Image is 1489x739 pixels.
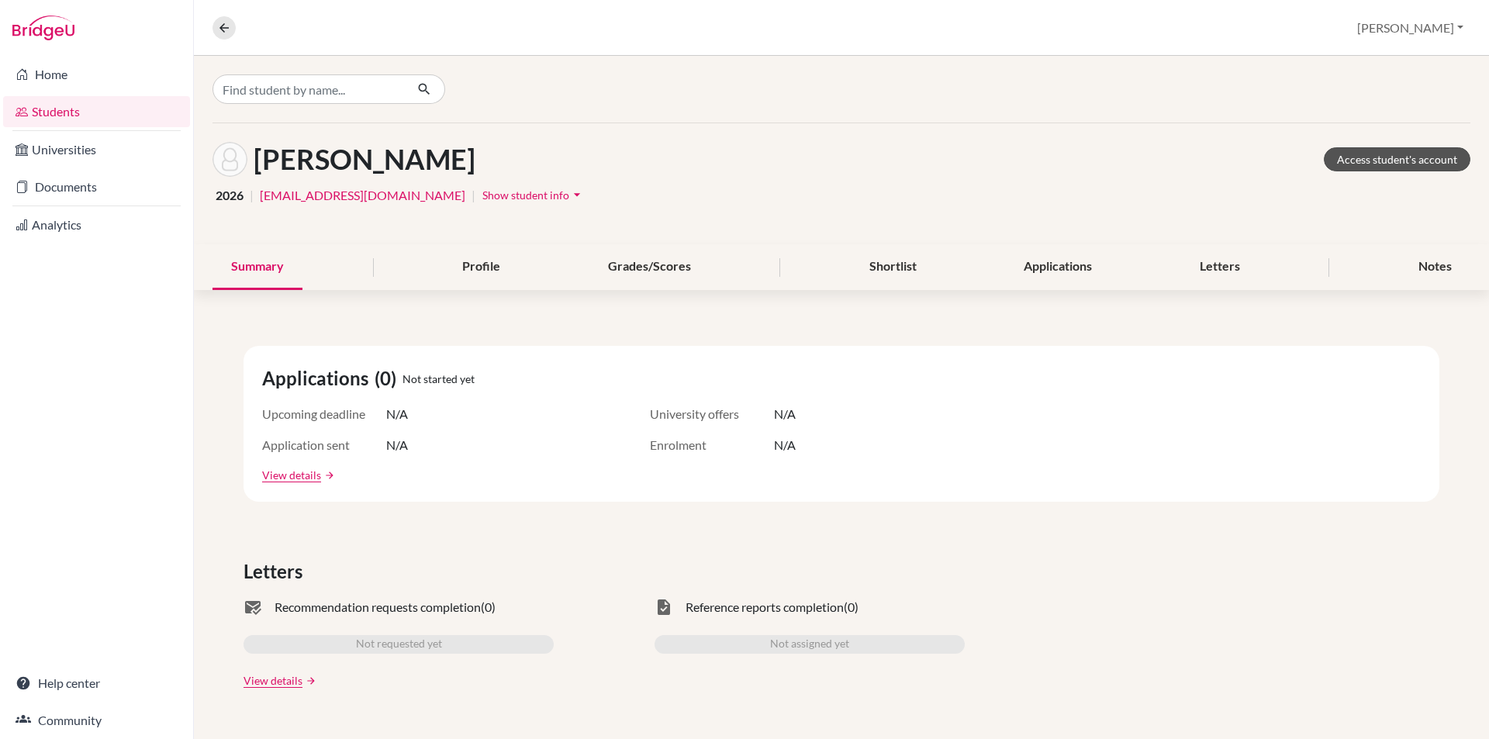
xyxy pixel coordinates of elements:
button: [PERSON_NAME] [1350,13,1470,43]
a: Community [3,705,190,736]
img: Joaquin Verano's avatar [212,142,247,177]
div: Grades/Scores [589,244,710,290]
a: Help center [3,668,190,699]
a: Access student's account [1324,147,1470,171]
span: (0) [481,598,496,616]
a: Documents [3,171,190,202]
img: Bridge-U [12,16,74,40]
span: task [655,598,673,616]
div: Summary [212,244,302,290]
div: Profile [444,244,519,290]
a: Home [3,59,190,90]
a: arrow_forward [321,470,335,481]
span: Show student info [482,188,569,202]
span: Reference reports completion [686,598,844,616]
a: arrow_forward [302,675,316,686]
span: Application sent [262,436,386,454]
span: Enrolment [650,436,774,454]
h1: [PERSON_NAME] [254,143,475,176]
span: Applications [262,364,375,392]
span: N/A [774,405,796,423]
span: N/A [774,436,796,454]
span: Not assigned yet [770,635,849,654]
span: (0) [844,598,859,616]
input: Find student by name... [212,74,405,104]
i: arrow_drop_down [569,187,585,202]
a: [EMAIL_ADDRESS][DOMAIN_NAME] [260,186,465,205]
span: mark_email_read [244,598,262,616]
span: | [472,186,475,205]
button: Show student infoarrow_drop_down [482,183,586,207]
span: Not requested yet [356,635,442,654]
span: 2026 [216,186,244,205]
span: Not started yet [402,371,475,387]
a: Analytics [3,209,190,240]
a: View details [244,672,302,689]
span: Letters [244,558,309,585]
span: Recommendation requests completion [275,598,481,616]
span: | [250,186,254,205]
div: Applications [1005,244,1111,290]
a: Students [3,96,190,127]
span: University offers [650,405,774,423]
span: N/A [386,405,408,423]
a: Universities [3,134,190,165]
div: Letters [1181,244,1259,290]
div: Notes [1400,244,1470,290]
span: Upcoming deadline [262,405,386,423]
span: N/A [386,436,408,454]
span: (0) [375,364,402,392]
a: View details [262,467,321,483]
div: Shortlist [851,244,935,290]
